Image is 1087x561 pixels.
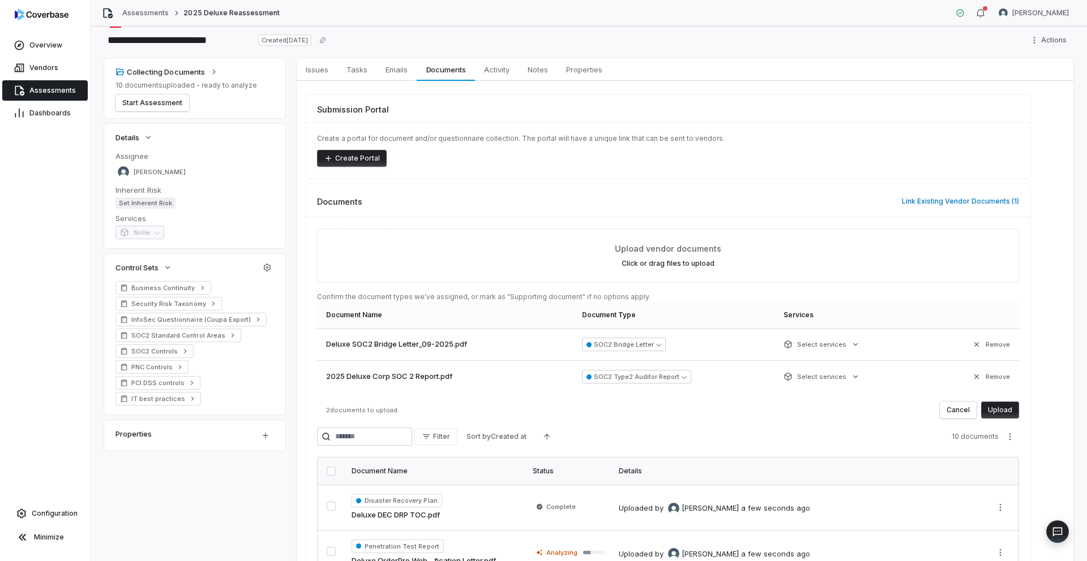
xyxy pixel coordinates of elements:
span: Control Sets [115,262,159,273]
span: Details [115,132,139,143]
span: PNC Controls [131,363,173,372]
span: [PERSON_NAME] [1012,8,1069,18]
span: Properties [562,62,607,77]
span: Issues [301,62,333,77]
a: Overview [2,35,88,55]
span: Complete [546,502,576,511]
button: Copy link [313,30,333,50]
span: Overview [29,41,62,50]
a: PCI DSS controls [115,376,200,390]
button: Actions [1026,32,1073,49]
button: Link Existing Vendor Documents (1) [898,189,1022,213]
a: Security Risk Taxonomy [115,297,222,310]
span: SOC2 Controls [131,347,178,356]
span: Analyzing [546,548,577,557]
a: Configuration [5,503,85,524]
div: a few seconds ago [741,549,810,560]
button: Upload [981,402,1019,418]
span: Submission Portal [317,103,389,115]
button: Cancel [940,402,977,418]
button: More actions [1001,428,1019,445]
div: Collecting Documents [115,67,205,77]
button: Select services [780,334,863,355]
span: Vendors [29,63,58,72]
div: a few seconds ago [741,503,810,514]
button: Create Portal [317,150,387,167]
a: Assessments [2,80,88,101]
a: Vendors [2,58,88,78]
span: [PERSON_NAME] [682,503,739,514]
span: 2025 Deluxe Reassessment [183,8,280,18]
button: More actions [991,544,1009,561]
button: Minimize [5,526,85,549]
button: SOC2 Bridge Letter [582,338,666,351]
span: Penetration Test Report [352,540,444,553]
span: Notes [523,62,553,77]
button: Control Sets [112,257,176,278]
div: Details [619,467,978,476]
a: SOC2 Controls [115,344,194,358]
th: Document Name [317,301,575,329]
th: Services [777,301,925,329]
span: Dashboards [29,109,71,118]
img: Hammed Bakare avatar [118,166,129,178]
span: Assessments [29,86,76,95]
button: Sort byCreated at [460,428,533,445]
span: 10 documents [952,432,999,441]
span: Documents [317,196,362,208]
p: Create a portal for document and/or questionnaire collection. The portal will have a unique link ... [317,134,1019,143]
span: IT best practices [131,394,185,403]
span: Activity [480,62,514,77]
div: Document Name [352,467,519,476]
span: PCI DSS controls [131,378,185,387]
a: Assessments [122,8,169,18]
button: Hammed Bakare avatar[PERSON_NAME] [992,5,1076,21]
span: Set Inherent Risk [115,197,176,209]
span: Emails [381,62,412,77]
div: Uploaded [619,548,810,559]
a: InfoSec Questionnaire (Coupa Export) [115,313,267,326]
span: InfoSec Questionnaire (Coupa Export) [131,315,251,324]
span: Created [DATE] [258,34,311,46]
span: Documents [422,62,470,77]
div: Uploaded [619,503,810,514]
span: 2025 Deluxe Corp SOC 2 Report.pdf [326,371,452,382]
img: Hammed Bakare avatar [999,8,1008,18]
button: Filter [414,428,457,445]
dt: Inherent Risk [115,185,274,195]
div: Status [533,467,605,476]
th: Document Type [575,301,777,329]
svg: Ascending [542,432,551,441]
img: Hammed Bakare avatar [668,548,679,559]
a: IT best practices [115,392,201,405]
a: Business Continuity [115,281,211,295]
img: logo-D7KZi-bG.svg [15,9,69,20]
div: by [655,503,739,514]
p: Confirm the document types we've assigned, or mark as "Supporting document" if no options apply. [317,292,1019,301]
a: PNC Controls [115,360,189,374]
a: Dashboards [2,103,88,123]
span: Filter [433,432,450,441]
label: Click or drag files to upload [622,259,714,268]
button: Details [112,127,156,148]
button: Start Assessment [115,94,189,111]
button: Remove [969,366,1013,387]
button: Remove [969,334,1013,355]
div: by [655,548,739,559]
span: [PERSON_NAME] [134,168,186,176]
span: 2 documents to upload [326,406,397,414]
button: More actions [991,499,1009,516]
span: SOC2 Standard Control Areas [131,331,225,340]
img: Hammed Bakare avatar [668,503,679,514]
span: Tasks [342,62,372,77]
a: SOC2 Standard Control Areas [115,329,241,342]
dt: Services [115,213,274,223]
button: Collecting Documents [112,62,222,82]
a: Deluxe DEC DRP TOC.pdf [352,510,440,521]
span: Configuration [32,509,78,518]
span: Upload vendor documents [615,243,721,254]
span: Deluxe SOC2 Bridge Letter_09-2025.pdf [326,339,467,350]
span: Minimize [34,533,64,542]
p: 10 documents uploaded - ready to analyze [115,81,257,90]
button: SOC2 Type2 Auditor Report [582,370,691,383]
